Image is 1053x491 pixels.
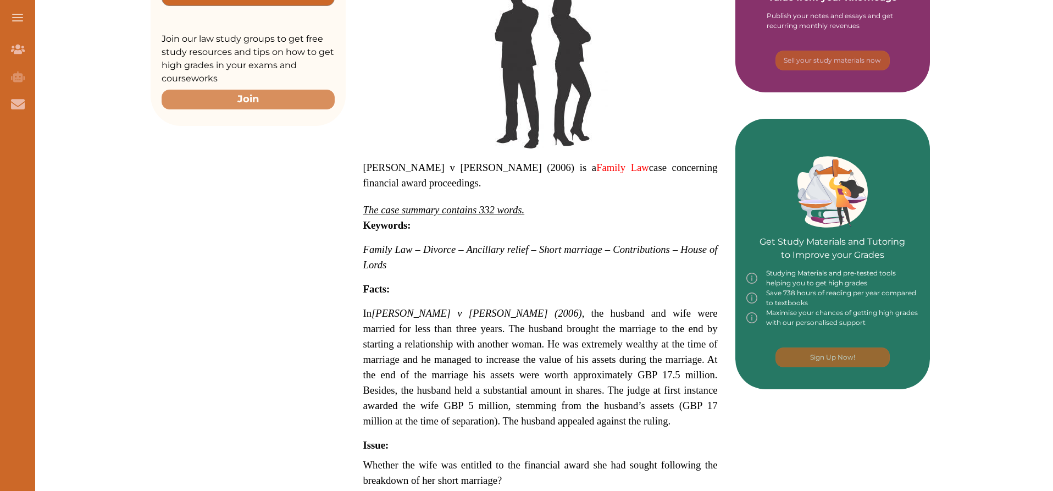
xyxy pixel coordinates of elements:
a: Family Law [596,162,649,173]
div: Studying Materials and pre-tested tools helping you to get high grades [746,268,919,288]
button: [object Object] [775,51,890,70]
img: info-img [746,288,757,308]
p: Join our law study groups to get free study resources and tips on how to get high grades in your ... [162,32,335,85]
strong: Issue: [363,439,389,451]
div: Save 738 hours of reading per year compared to textbooks [746,288,919,308]
span: Family Law – Divorce – Ancillary relief – Short marriage – Contributions – House of Lords [363,244,718,271]
div: Publish your notes and essays and get recurring monthly revenues [767,11,899,31]
strong: Facts: [363,283,390,295]
p: Get Study Materials and Tutoring to Improve your Grades [760,205,905,262]
img: info-img [746,308,757,328]
p: Sign Up Now! [810,352,855,362]
span: [PERSON_NAME] v [PERSON_NAME] (2006) is a case concerning financial award proceedings. [363,162,718,189]
span: Whether the wife was entitled to the financial award she had sought following the breakdown of he... [363,459,718,486]
strong: Keywords: [363,219,411,231]
span: In , the husband and wife were married for less than three years. The husband brought the marriag... [363,307,718,427]
img: info-img [746,268,757,288]
em: The case summary contains 332 words. [363,204,525,216]
button: [object Object] [775,347,890,367]
iframe: Reviews Badge Ribbon Widget [749,433,957,460]
p: Sell your study materials now [784,56,881,65]
button: Join [162,90,335,109]
img: Green card image [797,156,868,228]
div: Maximise your chances of getting high grades with our personalised support [746,308,919,328]
span: [PERSON_NAME] v [PERSON_NAME] (2006) [372,307,582,319]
